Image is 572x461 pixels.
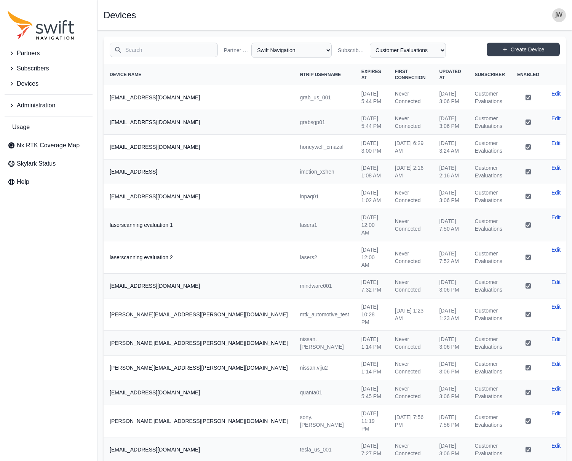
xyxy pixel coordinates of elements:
[389,85,433,110] td: Never Connected
[355,85,389,110] td: [DATE] 5:44 PM
[294,85,355,110] td: grab_us_001
[104,209,294,241] th: laserscanning evaluation 1
[551,442,561,450] a: Edit
[294,160,355,184] td: imotion_xshen
[551,90,561,97] a: Edit
[355,356,389,380] td: [DATE] 1:14 PM
[469,380,511,405] td: Customer Evaluations
[5,46,93,61] button: Partners
[511,64,545,85] th: Enabled
[294,241,355,274] td: lasers2
[433,274,468,298] td: [DATE] 3:06 PM
[433,356,468,380] td: [DATE] 3:06 PM
[433,184,468,209] td: [DATE] 3:06 PM
[389,356,433,380] td: Never Connected
[17,64,49,73] span: Subscribers
[104,380,294,405] th: [EMAIL_ADDRESS][DOMAIN_NAME]
[294,298,355,331] td: mtk_automotive_test
[294,274,355,298] td: mindware001
[433,85,468,110] td: [DATE] 3:06 PM
[355,274,389,298] td: [DATE] 7:32 PM
[17,49,40,58] span: Partners
[551,385,561,392] a: Edit
[12,123,30,132] span: Usage
[389,135,433,160] td: [DATE] 6:29 AM
[389,331,433,356] td: Never Connected
[551,410,561,417] a: Edit
[370,43,446,58] select: Subscriber
[5,61,93,76] button: Subscribers
[5,76,93,91] button: Devices
[17,159,56,168] span: Skylark Status
[5,120,93,135] a: Usage
[433,209,468,241] td: [DATE] 7:50 AM
[433,298,468,331] td: [DATE] 1:23 AM
[389,209,433,241] td: Never Connected
[469,356,511,380] td: Customer Evaluations
[389,298,433,331] td: [DATE] 1:23 AM
[389,380,433,405] td: Never Connected
[294,184,355,209] td: inpaq01
[355,380,389,405] td: [DATE] 5:45 PM
[433,405,468,437] td: [DATE] 7:56 PM
[104,64,294,85] th: Device Name
[104,331,294,356] th: [PERSON_NAME][EMAIL_ADDRESS][PERSON_NAME][DOMAIN_NAME]
[469,85,511,110] td: Customer Evaluations
[294,135,355,160] td: honeywell_cmazal
[389,110,433,135] td: Never Connected
[552,8,566,22] img: user photo
[551,115,561,122] a: Edit
[389,241,433,274] td: Never Connected
[551,360,561,368] a: Edit
[17,141,80,150] span: Nx RTK Coverage Map
[551,139,561,147] a: Edit
[294,405,355,437] td: sony.[PERSON_NAME]
[104,356,294,380] th: [PERSON_NAME][EMAIL_ADDRESS][PERSON_NAME][DOMAIN_NAME]
[469,160,511,184] td: Customer Evaluations
[469,331,511,356] td: Customer Evaluations
[355,331,389,356] td: [DATE] 1:14 PM
[251,43,332,58] select: Partner Name
[551,164,561,172] a: Edit
[389,184,433,209] td: Never Connected
[5,156,93,171] a: Skylark Status
[294,380,355,405] td: quanta01
[433,160,468,184] td: [DATE] 2:16 AM
[551,214,561,221] a: Edit
[551,303,561,311] a: Edit
[433,241,468,274] td: [DATE] 7:52 AM
[389,160,433,184] td: [DATE] 2:16 AM
[224,46,249,54] label: Partner Name
[5,98,93,113] button: Administration
[551,335,561,343] a: Edit
[104,110,294,135] th: [EMAIL_ADDRESS][DOMAIN_NAME]
[355,241,389,274] td: [DATE] 12:00 AM
[338,46,367,54] label: Subscriber Name
[469,209,511,241] td: Customer Evaluations
[433,135,468,160] td: [DATE] 3:24 AM
[294,209,355,241] td: lasers1
[469,405,511,437] td: Customer Evaluations
[17,101,55,110] span: Administration
[487,43,560,56] a: Create Device
[5,138,93,153] a: Nx RTK Coverage Map
[469,184,511,209] td: Customer Evaluations
[110,43,218,57] input: Search
[389,274,433,298] td: Never Connected
[104,241,294,274] th: laserscanning evaluation 2
[355,135,389,160] td: [DATE] 3:00 PM
[433,110,468,135] td: [DATE] 3:06 PM
[551,246,561,254] a: Edit
[469,64,511,85] th: Subscriber
[361,69,381,80] span: Expires At
[104,85,294,110] th: [EMAIL_ADDRESS][DOMAIN_NAME]
[294,64,355,85] th: NTRIP Username
[104,160,294,184] th: [EMAIL_ADDRESS]
[104,405,294,437] th: [PERSON_NAME][EMAIL_ADDRESS][PERSON_NAME][DOMAIN_NAME]
[433,380,468,405] td: [DATE] 3:06 PM
[355,209,389,241] td: [DATE] 12:00 AM
[469,298,511,331] td: Customer Evaluations
[355,160,389,184] td: [DATE] 1:08 AM
[551,278,561,286] a: Edit
[17,177,29,187] span: Help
